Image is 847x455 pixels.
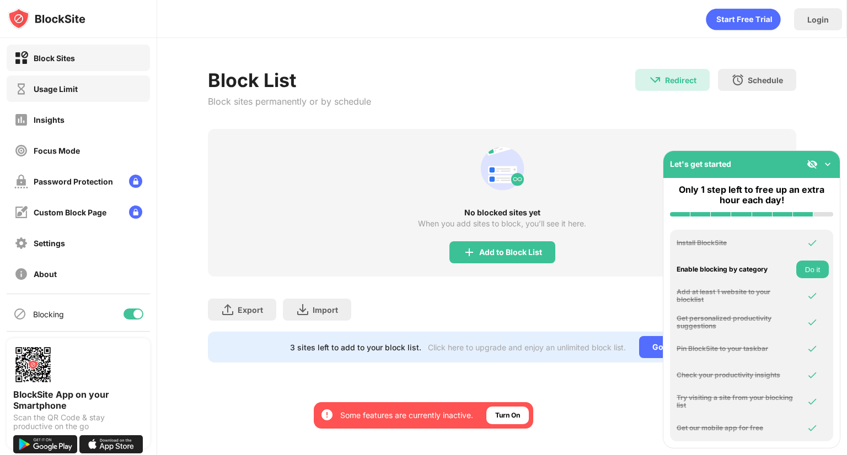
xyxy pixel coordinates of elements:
div: Export [238,305,263,315]
div: Import [313,305,338,315]
div: Focus Mode [34,146,80,155]
img: eye-not-visible.svg [807,159,818,170]
img: omni-check.svg [807,290,818,301]
div: Block sites permanently or by schedule [208,96,371,107]
div: Click here to upgrade and enjoy an unlimited block list. [428,343,626,352]
img: get-it-on-google-play.svg [13,435,77,453]
img: time-usage-off.svg [14,82,28,96]
div: Block Sites [34,53,75,63]
div: When you add sites to block, you’ll see it here. [418,219,586,228]
img: lock-menu.svg [129,175,142,188]
div: Password Protection [34,177,113,186]
img: customize-block-page-off.svg [14,205,28,219]
img: focus-off.svg [14,144,28,158]
div: About [34,269,57,279]
div: Only 1 step left to free up an extra hour each day! [670,185,833,205]
div: Redirect [665,75,696,85]
div: Let's get started [670,159,731,169]
img: block-on.svg [14,51,28,65]
div: BlockSite App on your Smartphone [13,389,143,411]
img: error-circle-white.svg [320,408,334,421]
div: No blocked sites yet [208,208,796,217]
div: Add to Block List [479,248,542,257]
div: 3 sites left to add to your block list. [290,343,421,352]
div: Block List [208,69,371,91]
img: lock-menu.svg [129,205,142,219]
img: omni-check.svg [807,343,818,354]
img: password-protection-off.svg [14,175,28,188]
img: about-off.svg [14,267,28,281]
img: logo-blocksite.svg [8,8,85,30]
div: Settings [34,239,65,248]
img: omni-check.svg [807,370,818,381]
div: Custom Block Page [34,208,106,217]
div: Login [807,15,829,24]
div: Blocking [33,310,64,319]
div: Turn On [495,410,520,421]
div: Insights [34,115,65,124]
div: Go Unlimited [639,336,715,358]
div: Enable blocking by category [677,266,794,273]
div: Schedule [748,75,783,85]
img: options-page-qr-code.png [13,345,53,384]
div: Some features are currently inactive. [340,410,473,421]
img: omni-setup-toggle.svg [822,159,833,170]
div: Install BlockSite [677,239,794,247]
img: settings-off.svg [14,236,28,250]
div: animation [706,8,781,30]
div: Check your productivity insights [677,371,794,379]
button: Do it [796,261,829,278]
div: Get personalized productivity suggestions [677,315,794,331]
div: Add at least 1 website to your blocklist [677,288,794,304]
div: Pin BlockSite to your taskbar [677,345,794,353]
div: Get our mobile app for free [677,424,794,432]
img: omni-check.svg [807,422,818,434]
img: omni-check.svg [807,317,818,328]
img: download-on-the-app-store.svg [79,435,143,453]
img: blocking-icon.svg [13,307,26,321]
div: Scan the QR Code & stay productive on the go [13,413,143,431]
img: insights-off.svg [14,113,28,127]
div: animation [476,142,529,195]
img: omni-check.svg [807,237,818,248]
div: Try visiting a site from your blocking list [677,394,794,410]
img: omni-check.svg [807,396,818,407]
div: Usage Limit [34,84,78,94]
